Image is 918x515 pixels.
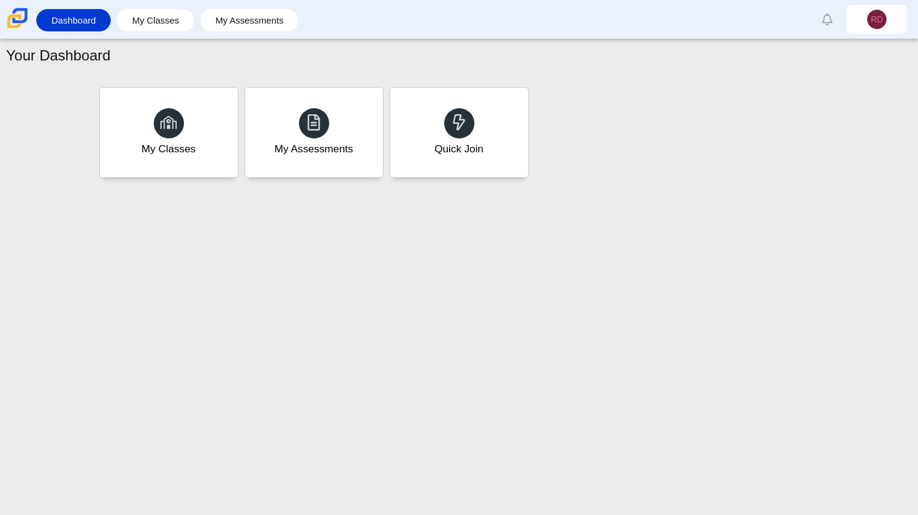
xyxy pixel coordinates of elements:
[275,141,353,157] div: My Assessments
[244,87,384,178] a: My Assessments
[847,5,907,34] a: RD
[6,45,111,66] h1: Your Dashboard
[206,9,293,31] a: My Assessments
[5,5,30,31] img: Carmen School of Science & Technology
[814,6,841,33] a: Alerts
[5,22,30,33] a: Carmen School of Science & Technology
[42,9,105,31] a: Dashboard
[390,87,529,178] a: Quick Join
[871,15,883,24] span: RD
[434,141,484,157] div: Quick Join
[123,9,188,31] a: My Classes
[142,141,196,157] div: My Classes
[99,87,238,178] a: My Classes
